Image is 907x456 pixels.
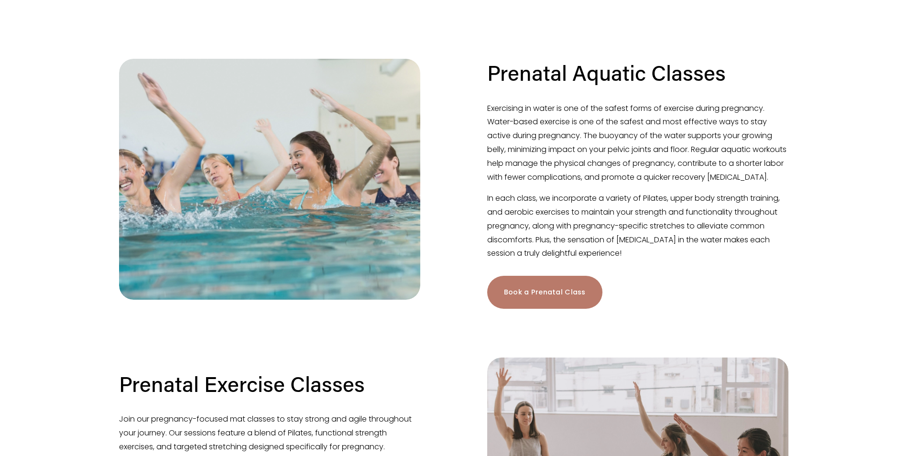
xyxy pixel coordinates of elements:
[119,369,365,398] h2: Prenatal Exercise Classes
[487,276,602,309] a: Book a Prenatal Class
[487,58,726,87] h2: Prenatal Aquatic Classes
[119,413,420,454] p: Join our pregnancy-focused mat classes to stay strong and agile throughout your journey. Our sess...
[487,102,788,185] p: Exercising in water is one of the safest forms of exercise during pregnancy. Water-based exercise...
[487,192,788,261] p: In each class, we incorporate a variety of Pilates, upper body strength training, and aerobic exe...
